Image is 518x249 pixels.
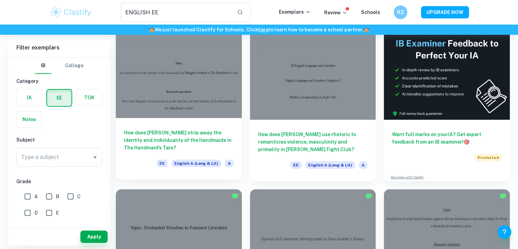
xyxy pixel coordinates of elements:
img: Clastify logo [49,5,93,19]
button: UPGRADE NOW [421,6,469,18]
button: Open [90,152,100,162]
h6: RZ [396,9,404,16]
span: English A (Lang & Lit) [172,160,221,167]
h6: Grade [16,178,102,185]
span: English A (Lang & Lit) [305,161,355,169]
button: RZ [394,5,407,19]
input: Search for any exemplars... [121,3,232,22]
h6: Subject [16,136,102,144]
span: EE [291,161,301,169]
img: Thumbnail [384,25,510,120]
img: Marked [232,193,238,200]
h6: Category [16,77,102,85]
h6: We just launched Clastify for Schools. Click to learn how to become a school partner. [1,26,517,33]
img: Marked [365,193,372,200]
span: C [77,193,81,200]
button: Notes [17,111,42,128]
button: IA [17,89,42,106]
h6: Want full marks on your IA ? Get expert feedback from an IB examiner! [392,131,502,146]
span: B [56,193,59,200]
span: A [225,160,234,167]
a: Want full marks on yourIA? Get expert feedback from an IB examiner!PromotedAdvertise with Clastify [384,25,510,181]
span: E [56,209,59,217]
button: IB [35,58,51,74]
span: A [359,161,367,169]
a: How does [PERSON_NAME] use rhetoric to romanticise violence, masculinity and primality in [PERSON... [250,25,376,181]
span: 🏫 [363,27,369,32]
button: Help and Feedback [498,225,511,239]
a: here [258,27,269,32]
h6: How does [PERSON_NAME] use rhetoric to romanticise violence, masculinity and primality in [PERSON... [258,131,368,153]
img: Marked [500,193,506,200]
button: Apply [80,231,108,243]
button: College [65,58,83,74]
a: How does [PERSON_NAME] strip away the identity and individuality of the Handmaids in The Handmaid... [116,25,242,181]
span: D [34,209,38,217]
a: Advertise with Clastify [391,175,424,180]
span: 🏫 [149,27,155,32]
div: Filter type choice [35,58,83,74]
button: TOK [77,89,102,106]
span: Promoted [475,154,502,161]
span: EE [157,160,168,167]
p: Exemplars [279,8,311,16]
span: 🎯 [464,139,469,145]
h6: Filter exemplars [8,38,110,57]
span: A [34,193,38,200]
button: EE [47,90,72,106]
h6: How does [PERSON_NAME] strip away the identity and individuality of the Handmaids in The Handmaid... [124,129,234,151]
p: Review [324,9,347,16]
a: Schools [361,10,380,15]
